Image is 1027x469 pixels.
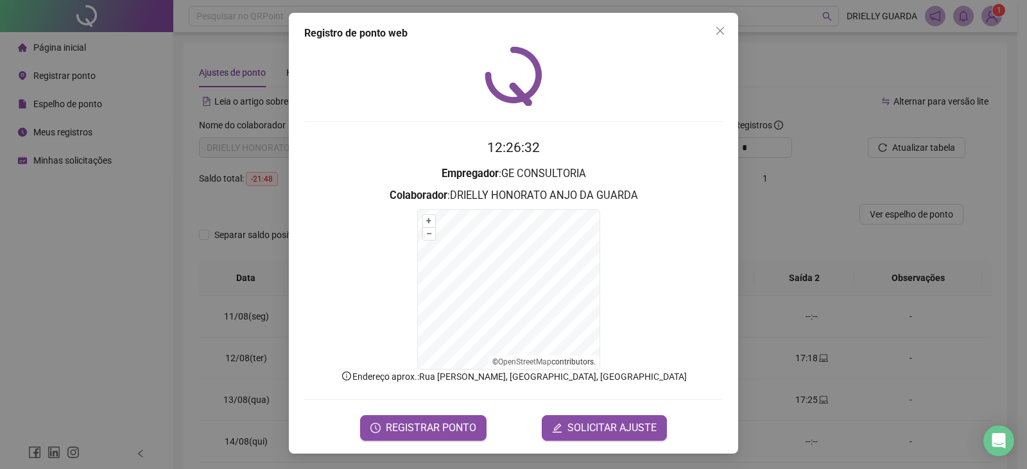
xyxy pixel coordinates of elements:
[360,415,487,441] button: REGISTRAR PONTO
[487,140,540,155] time: 12:26:32
[341,370,352,382] span: info-circle
[485,46,542,106] img: QRPoint
[423,215,435,227] button: +
[386,420,476,436] span: REGISTRAR PONTO
[552,423,562,433] span: edit
[304,187,723,204] h3: : DRIELLY HONORATO ANJO DA GUARDA
[715,26,725,36] span: close
[710,21,730,41] button: Close
[304,370,723,384] p: Endereço aprox. : Rua [PERSON_NAME], [GEOGRAPHIC_DATA], [GEOGRAPHIC_DATA]
[390,189,447,201] strong: Colaborador
[567,420,657,436] span: SOLICITAR AJUSTE
[498,357,551,366] a: OpenStreetMap
[423,228,435,240] button: –
[983,425,1014,456] div: Open Intercom Messenger
[442,167,499,180] strong: Empregador
[304,26,723,41] div: Registro de ponto web
[370,423,381,433] span: clock-circle
[492,357,596,366] li: © contributors.
[542,415,667,441] button: editSOLICITAR AJUSTE
[304,166,723,182] h3: : GE CONSULTORIA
